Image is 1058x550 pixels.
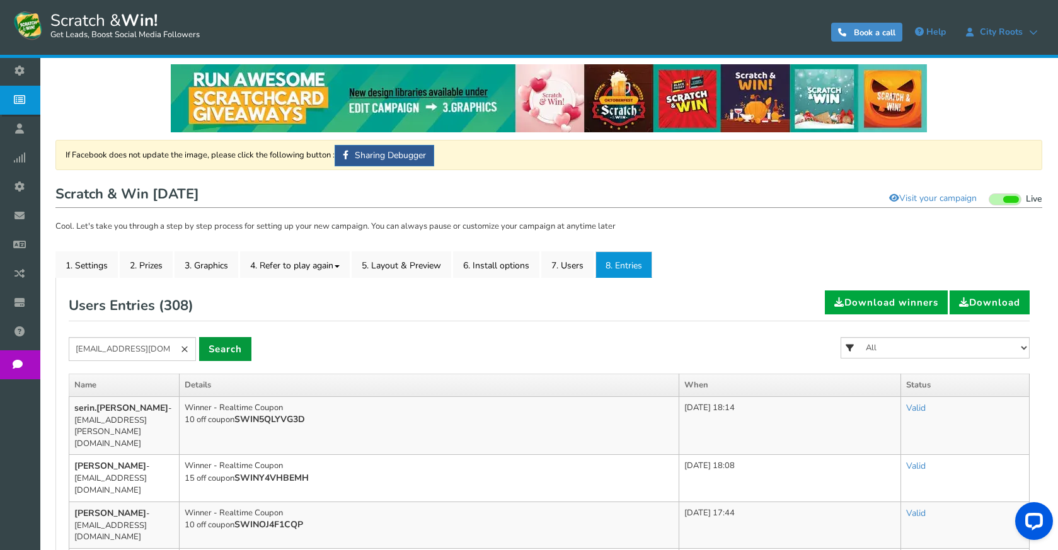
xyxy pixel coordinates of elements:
[44,9,200,41] span: Scratch &
[950,290,1030,314] a: Download
[679,455,901,501] td: [DATE] 18:08
[234,518,303,530] b: SWINOJ4F1CQP
[541,251,594,278] a: 7. Users
[901,374,1030,397] th: Status
[881,188,985,209] a: Visit your campaign
[69,455,180,501] td: - [EMAIL_ADDRESS][DOMAIN_NAME]
[120,251,173,278] a: 2. Prizes
[69,374,180,397] th: Name
[854,27,895,38] span: Book a call
[55,221,1042,233] p: Cool. Let's take you through a step by step process for setting up your new campaign. You can alw...
[13,9,200,41] a: Scratch &Win! Get Leads, Boost Social Media Followers
[679,501,901,548] td: [DATE] 17:44
[595,251,652,278] a: 8. Entries
[74,402,168,414] b: serin.[PERSON_NAME]
[180,501,679,548] td: Winner - Realtime Coupon 10 off coupon
[55,251,118,278] a: 1. Settings
[679,374,901,397] th: When
[175,251,238,278] a: 3. Graphics
[69,501,180,548] td: - [EMAIL_ADDRESS][DOMAIN_NAME]
[74,507,146,519] b: [PERSON_NAME]
[974,27,1029,37] span: City Roots
[164,296,188,315] span: 308
[906,402,926,414] a: Valid
[679,396,901,455] td: [DATE] 18:14
[13,9,44,41] img: Scratch and Win
[55,183,1042,208] h1: Scratch & Win [DATE]
[831,23,902,42] a: Book a call
[352,251,451,278] a: 5. Layout & Preview
[926,26,946,38] span: Help
[335,145,434,166] a: Sharing Debugger
[50,30,200,40] small: Get Leads, Boost Social Media Followers
[1005,497,1058,550] iframe: LiveChat chat widget
[909,22,952,42] a: Help
[121,9,158,32] strong: Win!
[234,413,305,425] b: SWIN5QLYVG3D
[240,251,350,278] a: 4. Refer to play again
[69,290,193,321] h2: Users Entries ( )
[199,337,251,361] a: Search
[69,337,196,361] input: Search by name or email
[173,337,196,361] a: ×
[906,460,926,472] a: Valid
[906,507,926,519] a: Valid
[180,455,679,501] td: Winner - Realtime Coupon 15 off coupon
[1026,193,1042,205] span: Live
[180,374,679,397] th: Details
[55,140,1042,170] div: If Facebook does not update the image, please click the following button :
[234,472,309,484] b: SWINY4VHBEMH
[825,290,948,314] a: Download winners
[180,396,679,455] td: Winner - Realtime Coupon 10 off coupon
[453,251,539,278] a: 6. Install options
[69,396,180,455] td: - [EMAIL_ADDRESS][PERSON_NAME][DOMAIN_NAME]
[74,460,146,472] b: [PERSON_NAME]
[171,64,927,132] img: festival-poster-2020.webp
